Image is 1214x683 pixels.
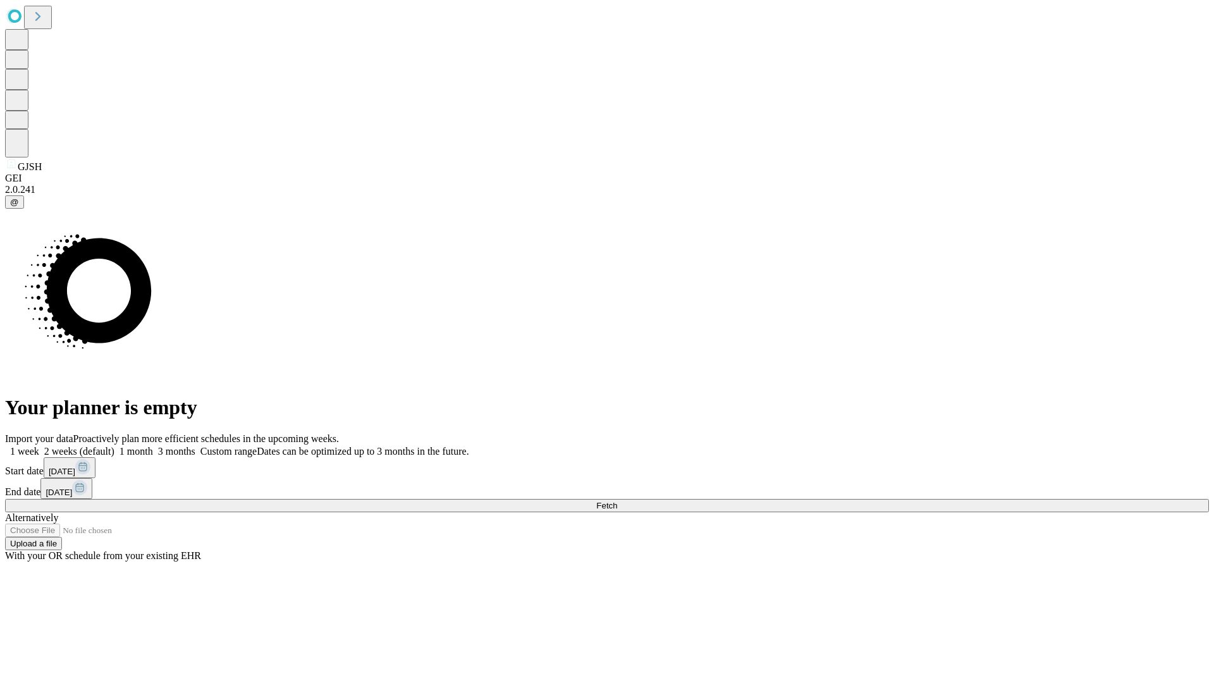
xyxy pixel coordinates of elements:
button: [DATE] [44,457,95,478]
div: 2.0.241 [5,184,1209,195]
button: @ [5,195,24,209]
span: @ [10,197,19,207]
div: Start date [5,457,1209,478]
button: [DATE] [40,478,92,499]
span: Dates can be optimized up to 3 months in the future. [257,446,469,457]
span: GJSH [18,161,42,172]
span: Alternatively [5,512,58,523]
span: Import your data [5,433,73,444]
button: Fetch [5,499,1209,512]
div: End date [5,478,1209,499]
span: 3 months [158,446,195,457]
span: [DATE] [46,488,72,497]
span: With your OR schedule from your existing EHR [5,550,201,561]
h1: Your planner is empty [5,396,1209,419]
div: GEI [5,173,1209,184]
span: 2 weeks (default) [44,446,114,457]
span: 1 month [120,446,153,457]
span: Fetch [596,501,617,510]
span: [DATE] [49,467,75,476]
span: 1 week [10,446,39,457]
span: Proactively plan more efficient schedules in the upcoming weeks. [73,433,339,444]
button: Upload a file [5,537,62,550]
span: Custom range [200,446,257,457]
